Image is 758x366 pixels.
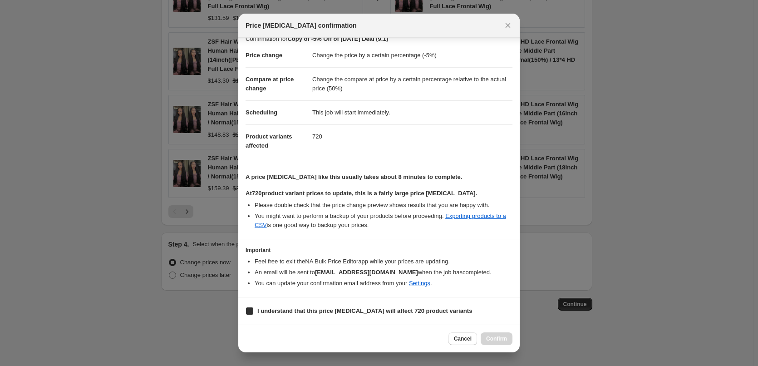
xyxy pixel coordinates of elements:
li: An email will be sent to when the job has completed . [255,268,512,277]
span: Price [MEDICAL_DATA] confirmation [246,21,357,30]
span: Compare at price change [246,76,294,92]
b: At 720 product variant prices to update, this is a fairly large price [MEDICAL_DATA]. [246,190,477,197]
a: Settings [409,280,430,287]
dd: Change the price by a certain percentage (-5%) [312,44,512,67]
li: You might want to perform a backup of your products before proceeding. is one good way to backup ... [255,212,512,230]
b: Copy of -5% Off of [DATE] Deal (9.1) [287,35,388,42]
span: Price change [246,52,282,59]
span: Cancel [454,335,472,342]
b: A price [MEDICAL_DATA] like this usually takes about 8 minutes to complete. [246,173,462,180]
dd: This job will start immediately. [312,100,512,124]
span: Scheduling [246,109,277,116]
li: Feel free to exit the NA Bulk Price Editor app while your prices are updating. [255,257,512,266]
button: Close [502,19,514,32]
button: Cancel [448,332,477,345]
b: [EMAIL_ADDRESS][DOMAIN_NAME] [315,269,418,276]
li: You can update your confirmation email address from your . [255,279,512,288]
p: Confirmation for [246,35,512,44]
li: Please double check that the price change preview shows results that you are happy with. [255,201,512,210]
dd: Change the compare at price by a certain percentage relative to the actual price (50%) [312,67,512,100]
a: Exporting products to a CSV [255,213,506,228]
dd: 720 [312,124,512,148]
b: I understand that this price [MEDICAL_DATA] will affect 720 product variants [257,307,472,314]
span: Product variants affected [246,133,292,149]
h3: Important [246,247,512,254]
